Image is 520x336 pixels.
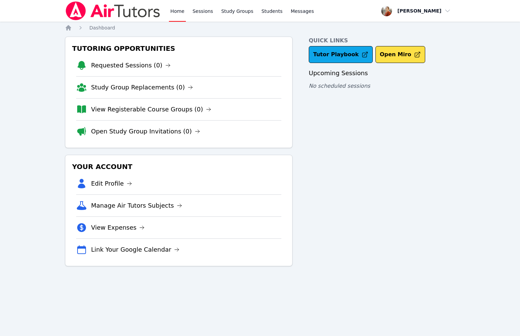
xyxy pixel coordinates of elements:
a: Edit Profile [91,179,132,188]
a: Tutor Playbook [309,46,373,63]
span: Dashboard [89,25,115,30]
button: Open Miro [375,46,425,63]
h4: Quick Links [309,37,455,45]
h3: Tutoring Opportunities [71,42,287,55]
a: View Expenses [91,223,145,232]
img: Air Tutors [65,1,161,20]
a: Open Study Group Invitations (0) [91,127,200,136]
a: Link Your Google Calendar [91,245,179,254]
h3: Your Account [71,161,287,173]
nav: Breadcrumb [65,24,455,31]
a: Manage Air Tutors Subjects [91,201,182,210]
span: No scheduled sessions [309,83,370,89]
a: Dashboard [89,24,115,31]
a: View Registerable Course Groups (0) [91,105,211,114]
span: Messages [291,8,314,15]
a: Study Group Replacements (0) [91,83,193,92]
h3: Upcoming Sessions [309,68,455,78]
a: Requested Sessions (0) [91,61,171,70]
